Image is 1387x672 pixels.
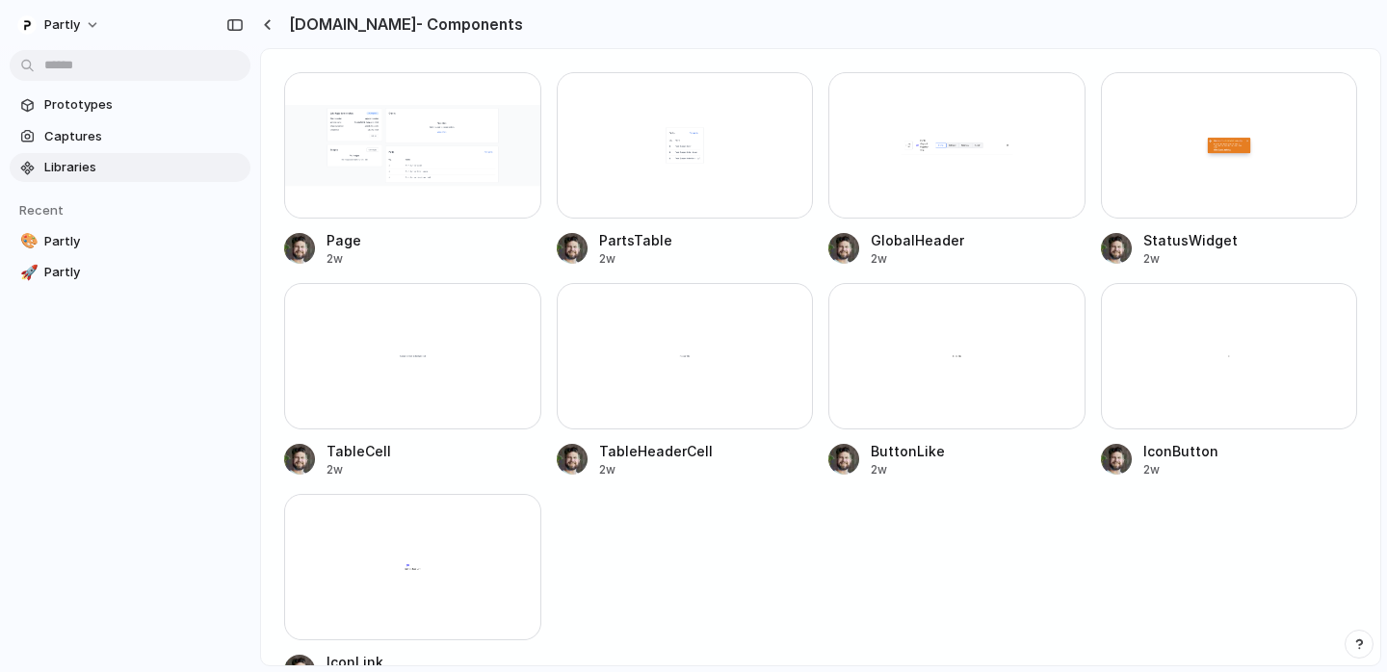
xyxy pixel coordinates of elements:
[871,250,964,268] div: 2w
[10,10,110,40] button: Partly
[20,262,34,284] div: 🚀
[871,441,945,461] div: ButtonLike
[44,232,243,251] span: Partly
[871,230,964,250] div: GlobalHeader
[10,153,250,182] a: Libraries
[327,441,391,461] div: TableCell
[10,122,250,151] a: Captures
[599,441,713,461] div: TableHeaderCell
[327,652,383,672] div: IconLink
[20,230,34,252] div: 🎨
[1143,461,1218,478] div: 2w
[17,263,37,282] button: 🚀
[19,202,64,218] span: Recent
[599,250,672,268] div: 2w
[282,13,523,36] h2: [DOMAIN_NAME] - Components
[44,127,243,146] span: Captures
[44,15,80,35] span: Partly
[327,250,361,268] div: 2w
[1143,250,1238,268] div: 2w
[327,461,391,478] div: 2w
[10,227,250,256] a: 🎨Partly
[44,158,243,177] span: Libraries
[10,258,250,287] a: 🚀Partly
[17,232,37,251] button: 🎨
[44,95,243,115] span: Prototypes
[599,230,672,250] div: PartsTable
[1143,441,1218,461] div: IconButton
[44,263,243,282] span: Partly
[599,461,713,478] div: 2w
[327,230,361,250] div: Page
[1143,230,1238,250] div: StatusWidget
[871,461,945,478] div: 2w
[10,90,250,119] a: Prototypes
